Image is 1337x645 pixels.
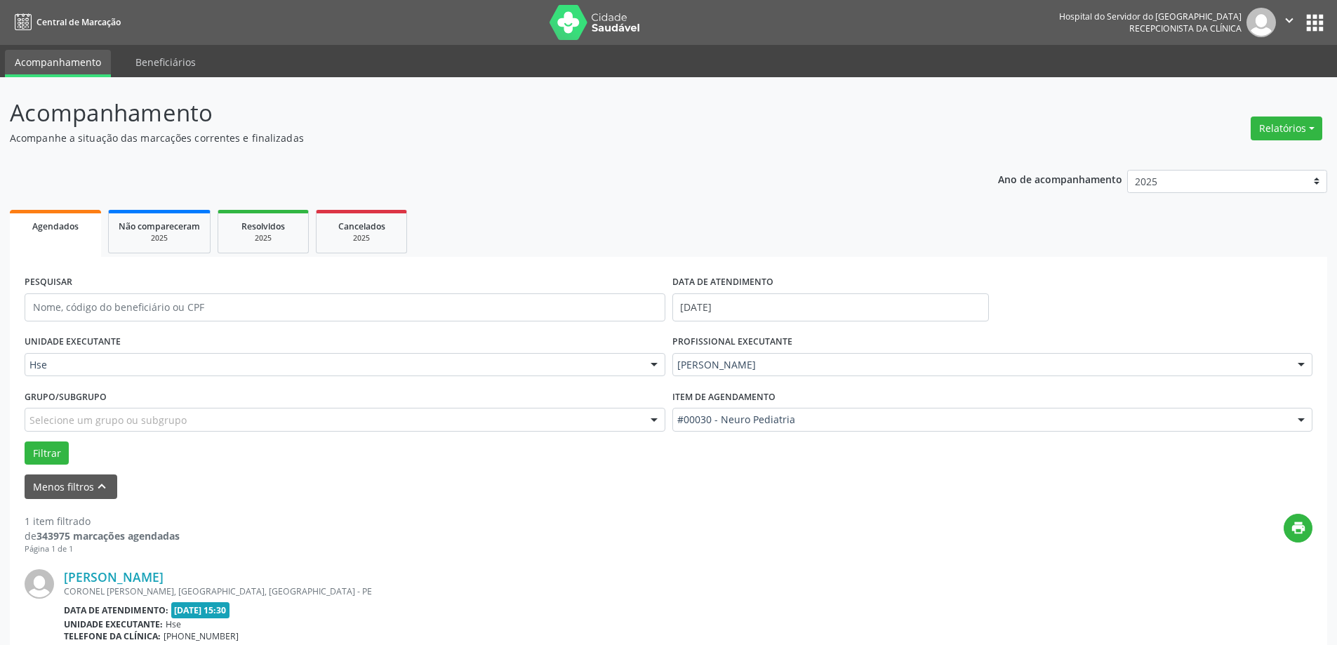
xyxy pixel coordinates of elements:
[672,386,776,408] label: Item de agendamento
[171,602,230,618] span: [DATE] 15:30
[32,220,79,232] span: Agendados
[677,413,1284,427] span: #00030 - Neuro Pediatria
[1303,11,1327,35] button: apps
[29,413,187,427] span: Selecione um grupo ou subgrupo
[25,441,69,465] button: Filtrar
[677,358,1284,372] span: [PERSON_NAME]
[672,293,989,321] input: Selecione um intervalo
[10,131,932,145] p: Acompanhe a situação das marcações correntes e finalizadas
[672,272,773,293] label: DATA DE ATENDIMENTO
[25,569,54,599] img: img
[64,630,161,642] b: Telefone da clínica:
[64,569,164,585] a: [PERSON_NAME]
[10,95,932,131] p: Acompanhamento
[228,233,298,244] div: 2025
[1276,8,1303,37] button: 
[5,50,111,77] a: Acompanhamento
[25,474,117,499] button: Menos filtroskeyboard_arrow_up
[166,618,181,630] span: Hse
[126,50,206,74] a: Beneficiários
[36,529,180,543] strong: 343975 marcações agendadas
[25,528,180,543] div: de
[119,220,200,232] span: Não compareceram
[64,585,1102,597] div: CORONEL [PERSON_NAME], [GEOGRAPHIC_DATA], [GEOGRAPHIC_DATA] - PE
[25,543,180,555] div: Página 1 de 1
[1251,117,1322,140] button: Relatórios
[36,16,121,28] span: Central de Marcação
[1284,514,1312,543] button: print
[338,220,385,232] span: Cancelados
[64,604,168,616] b: Data de atendimento:
[326,233,397,244] div: 2025
[29,358,637,372] span: Hse
[1282,13,1297,28] i: 
[119,233,200,244] div: 2025
[25,293,665,321] input: Nome, código do beneficiário ou CPF
[25,514,180,528] div: 1 item filtrado
[94,479,109,494] i: keyboard_arrow_up
[1291,520,1306,536] i: print
[998,170,1122,187] p: Ano de acompanhamento
[10,11,121,34] a: Central de Marcação
[64,618,163,630] b: Unidade executante:
[25,331,121,353] label: UNIDADE EXECUTANTE
[1129,22,1242,34] span: Recepcionista da clínica
[25,272,72,293] label: PESQUISAR
[25,386,107,408] label: Grupo/Subgrupo
[672,331,792,353] label: PROFISSIONAL EXECUTANTE
[241,220,285,232] span: Resolvidos
[1059,11,1242,22] div: Hospital do Servidor do [GEOGRAPHIC_DATA]
[164,630,239,642] span: [PHONE_NUMBER]
[1246,8,1276,37] img: img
